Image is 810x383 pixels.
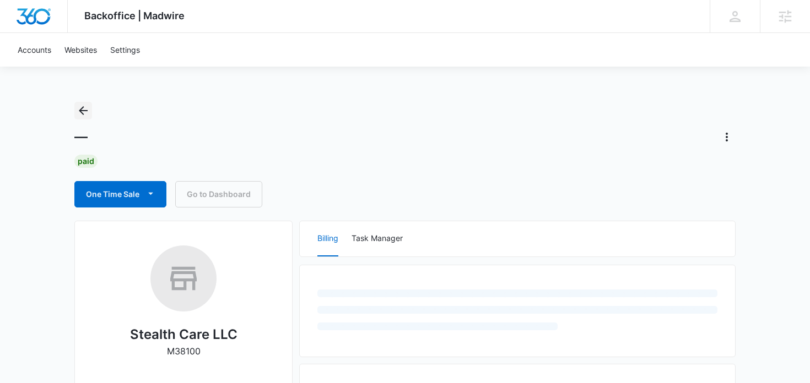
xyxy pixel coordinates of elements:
button: Actions [718,128,736,146]
h1: — [74,129,88,145]
h2: Stealth Care LLC [130,325,237,344]
a: Accounts [11,33,58,67]
p: M38100 [167,344,201,358]
div: Paid [74,155,98,168]
button: Task Manager [352,221,403,256]
a: Settings [104,33,147,67]
a: Go to Dashboard [175,181,262,207]
a: Websites [58,33,104,67]
button: One Time Sale [74,181,166,207]
button: Billing [317,221,338,256]
button: Back [74,102,92,119]
span: Backoffice | Madwire [84,10,185,21]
